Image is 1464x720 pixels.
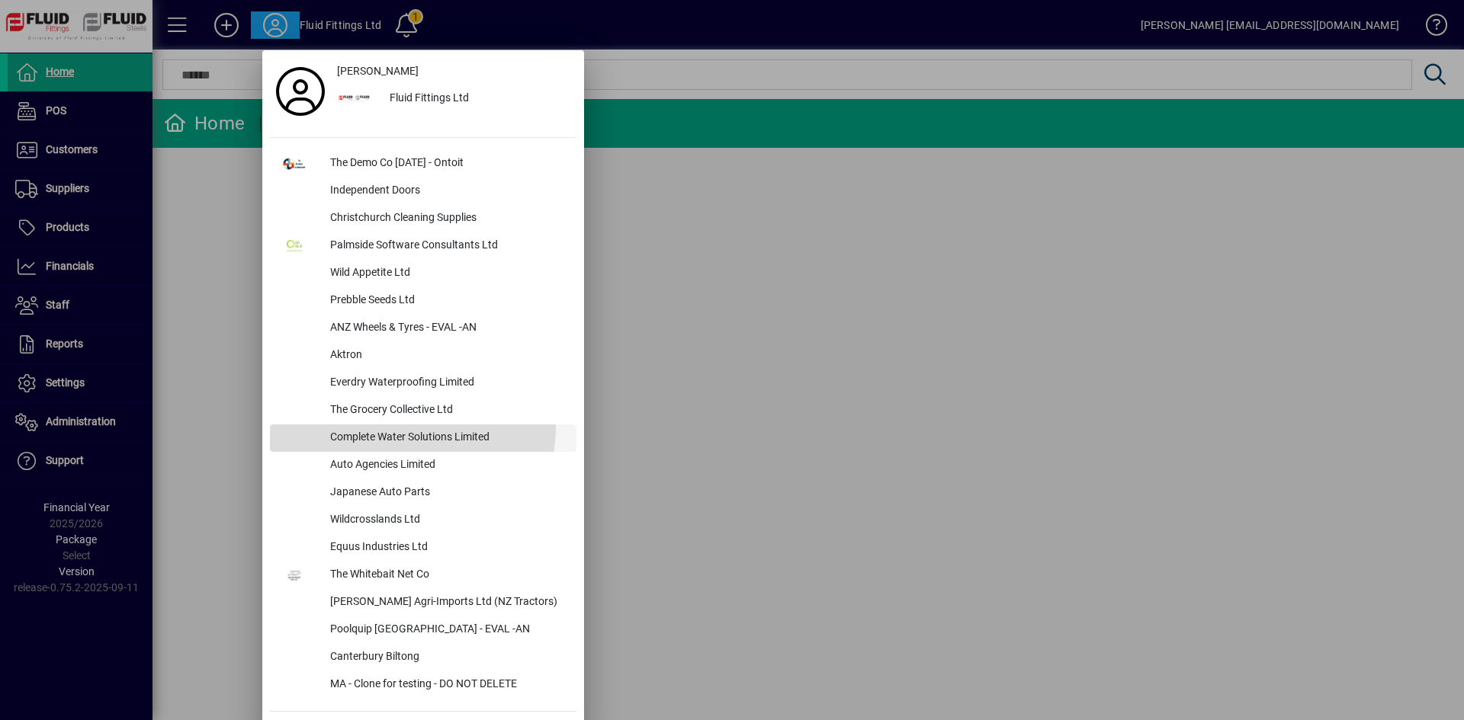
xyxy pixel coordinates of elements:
[331,58,576,85] a: [PERSON_NAME]
[318,507,576,534] div: Wildcrosslands Ltd
[318,342,576,370] div: Aktron
[318,534,576,562] div: Equus Industries Ltd
[270,178,576,205] button: Independent Doors
[270,342,576,370] button: Aktron
[270,232,576,260] button: Palmside Software Consultants Ltd
[318,424,576,452] div: Complete Water Solutions Limited
[318,205,576,232] div: Christchurch Cleaning Supplies
[318,150,576,178] div: The Demo Co [DATE] - Ontoit
[270,315,576,342] button: ANZ Wheels & Tyres - EVAL -AN
[270,534,576,562] button: Equus Industries Ltd
[270,562,576,589] button: The Whitebait Net Co
[331,85,576,113] button: Fluid Fittings Ltd
[318,644,576,671] div: Canterbury Biltong
[318,397,576,424] div: The Grocery Collective Ltd
[318,315,576,342] div: ANZ Wheels & Tyres - EVAL -AN
[270,616,576,644] button: Poolquip [GEOGRAPHIC_DATA] - EVAL -AN
[270,260,576,287] button: Wild Appetite Ltd
[270,150,576,178] button: The Demo Co [DATE] - Ontoit
[270,205,576,232] button: Christchurch Cleaning Supplies
[270,287,576,315] button: Prebble Seeds Ltd
[318,616,576,644] div: Poolquip [GEOGRAPHIC_DATA] - EVAL -AN
[318,287,576,315] div: Prebble Seeds Ltd
[318,452,576,479] div: Auto Agencies Limited
[270,424,576,452] button: Complete Water Solutions Limited
[270,397,576,424] button: The Grocery Collective Ltd
[318,589,576,616] div: [PERSON_NAME] Agri-Imports Ltd (NZ Tractors)
[270,589,576,616] button: [PERSON_NAME] Agri-Imports Ltd (NZ Tractors)
[318,562,576,589] div: The Whitebait Net Co
[337,63,419,79] span: [PERSON_NAME]
[318,370,576,397] div: Everdry Waterproofing Limited
[377,85,576,113] div: Fluid Fittings Ltd
[318,232,576,260] div: Palmside Software Consultants Ltd
[270,671,576,699] button: MA - Clone for testing - DO NOT DELETE
[270,452,576,479] button: Auto Agencies Limited
[318,178,576,205] div: Independent Doors
[270,78,331,105] a: Profile
[270,370,576,397] button: Everdry Waterproofing Limited
[318,671,576,699] div: MA - Clone for testing - DO NOT DELETE
[270,479,576,507] button: Japanese Auto Parts
[318,479,576,507] div: Japanese Auto Parts
[318,260,576,287] div: Wild Appetite Ltd
[270,644,576,671] button: Canterbury Biltong
[270,507,576,534] button: Wildcrosslands Ltd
